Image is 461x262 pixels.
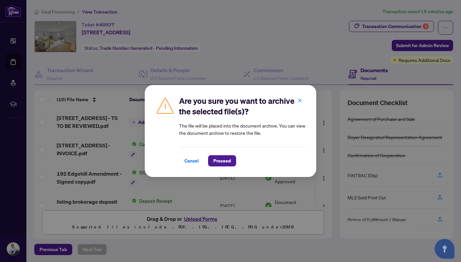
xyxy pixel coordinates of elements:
[297,98,302,103] span: close
[179,155,204,166] button: Cancel
[184,156,199,166] span: Cancel
[435,239,454,259] button: Open asap
[179,122,306,136] article: The file will be placed into the document archive. You can view the document archive to restore t...
[155,96,175,115] img: Caution Icon
[179,96,306,117] h2: Are you sure you want to archive the selected file(s)?
[208,155,236,166] button: Proceed
[213,156,231,166] span: Proceed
